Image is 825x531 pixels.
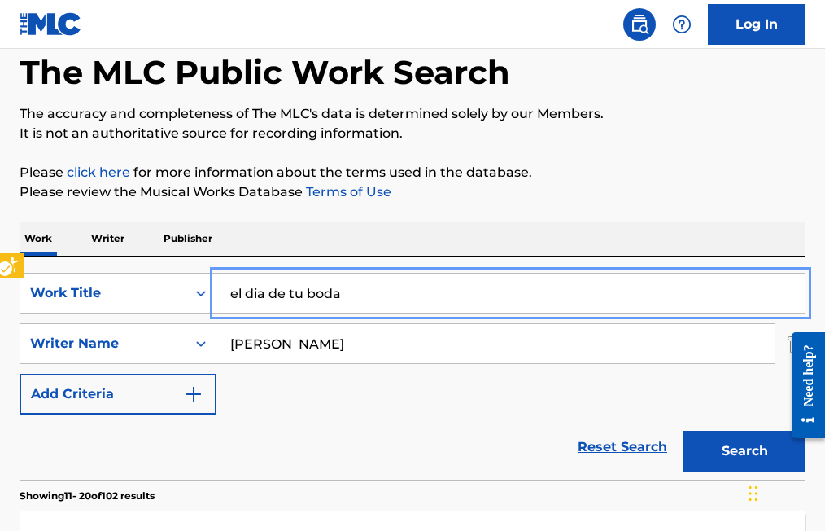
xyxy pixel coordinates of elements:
[86,222,129,256] p: Writer
[779,319,825,450] iframe: Iframe | Resource Center
[749,469,758,518] div: Drag
[216,324,775,363] input: Search...
[744,453,825,531] iframe: Hubspot Iframe
[30,334,177,353] div: Writer Name
[30,283,177,303] div: Work Title
[20,12,82,36] img: MLC Logo
[20,273,805,480] form: Search Form
[630,15,649,34] img: search
[20,163,805,182] p: Please for more information about the terms used in the database.
[303,184,391,200] a: Terms of Use
[683,431,805,472] button: Search
[20,182,805,202] p: Please review the Musical Works Database
[20,124,805,143] p: It is not an authoritative source for recording information.
[20,222,57,256] p: Work
[20,489,155,503] p: Showing 11 - 20 of 102 results
[570,429,675,465] a: Reset Search
[20,104,805,124] p: The accuracy and completeness of The MLC's data is determined solely by our Members.
[20,374,216,415] button: Add Criteria
[744,453,825,531] div: Chat Widget
[184,384,203,404] img: 9d2ae6d4665cec9f34b9.svg
[216,274,805,313] input: Search...
[672,15,692,34] img: help
[708,4,805,45] a: Log In
[67,165,130,180] a: Music industry terminology | mechanical licensing collective
[159,222,217,256] p: Publisher
[20,52,510,93] h1: The MLC Public Work Search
